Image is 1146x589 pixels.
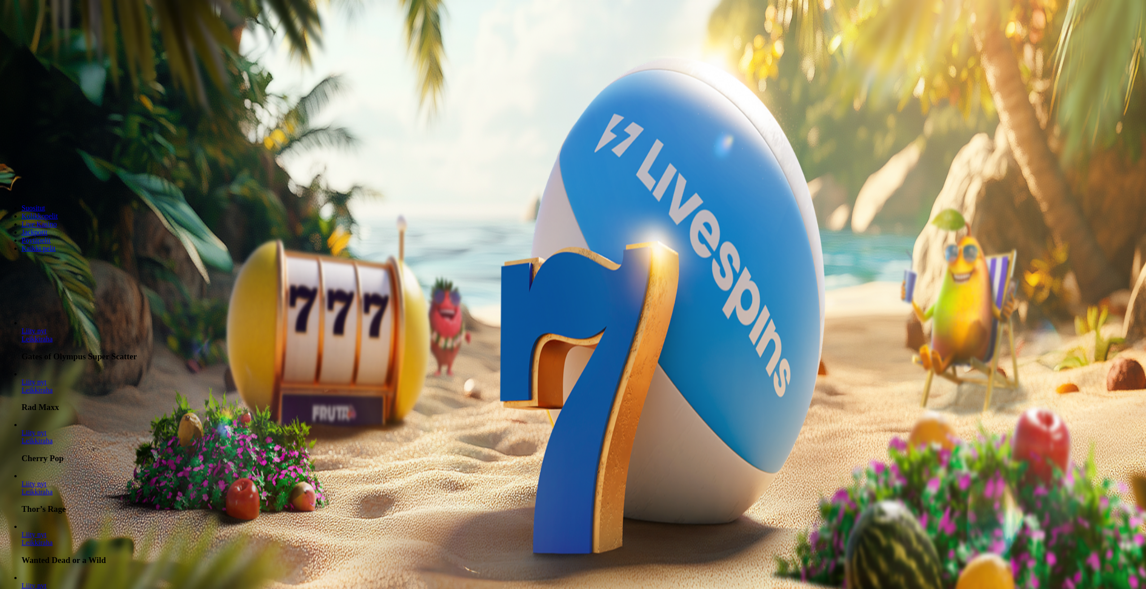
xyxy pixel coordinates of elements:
[22,335,52,343] a: Gates of Olympus Super Scatter
[22,370,1142,413] article: Rad Maxx
[22,523,1142,565] article: Wanted Dead or a Wild
[22,531,47,538] a: Wanted Dead or a Wild
[22,228,48,236] a: Jackpotit
[22,402,1142,412] h3: Rad Maxx
[22,327,47,335] a: Gates of Olympus Super Scatter
[22,531,47,538] span: Liity nyt
[22,488,52,496] a: Thor’s Rage
[22,327,47,335] span: Liity nyt
[22,429,47,436] span: Liity nyt
[22,539,52,546] a: Wanted Dead or a Wild
[22,421,1142,463] article: Cherry Pop
[22,236,51,244] a: Pöytäpelit
[22,212,58,220] a: Kolikkopelit
[22,480,47,488] span: Liity nyt
[22,352,1142,362] h3: Gates of Olympus Super Scatter
[22,386,52,394] a: Rad Maxx
[4,189,1142,253] nav: Lobby
[4,189,1142,269] header: Lobby
[22,429,47,436] a: Cherry Pop
[22,437,52,445] a: Cherry Pop
[22,319,1142,362] article: Gates of Olympus Super Scatter
[22,454,1142,463] h3: Cherry Pop
[22,244,56,252] a: Kaikki pelit
[22,378,47,386] a: Rad Maxx
[22,378,47,386] span: Liity nyt
[22,504,1142,514] h3: Thor’s Rage
[22,472,1142,515] article: Thor’s Rage
[22,220,57,228] a: Live Kasino
[22,204,45,212] a: Suositut
[22,555,1142,565] h3: Wanted Dead or a Wild
[22,480,47,488] a: Thor’s Rage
